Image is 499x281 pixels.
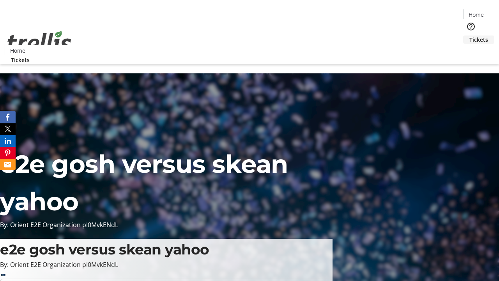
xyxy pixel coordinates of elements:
a: Home [5,46,30,55]
a: Tickets [5,56,36,64]
button: Cart [463,44,479,59]
span: Home [10,46,25,55]
a: Home [464,11,488,19]
span: Tickets [469,36,488,44]
a: Tickets [463,36,494,44]
span: Home [469,11,484,19]
span: Tickets [11,56,30,64]
img: Orient E2E Organization pI0MvkENdL's Logo [5,22,74,61]
button: Help [463,19,479,34]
